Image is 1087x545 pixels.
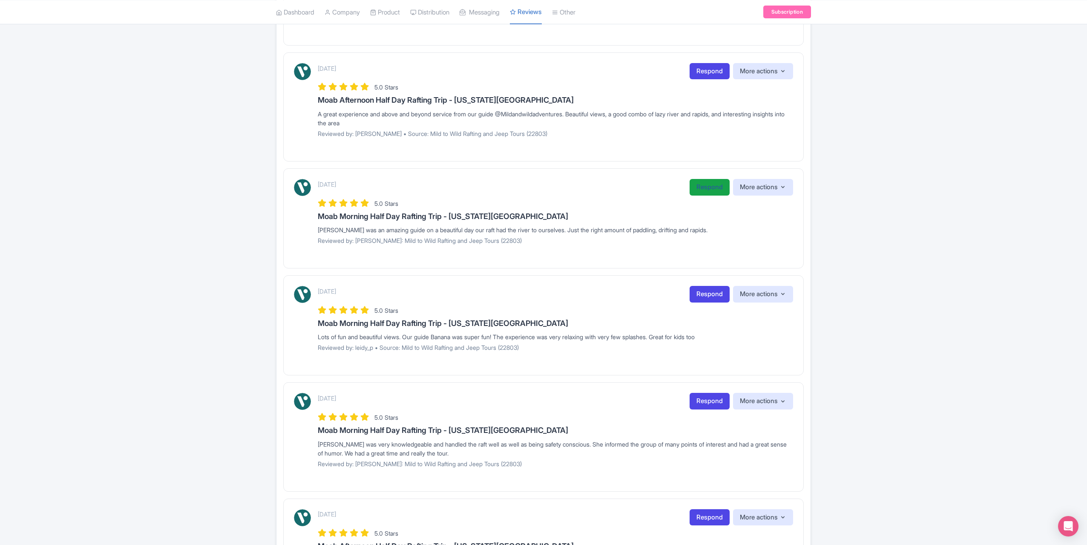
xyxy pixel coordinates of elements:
[733,286,793,303] button: More actions
[370,0,400,24] a: Product
[318,236,793,245] p: Reviewed by: [PERSON_NAME]: Mild to Wild Rafting and Jeep Tours (22803)
[690,63,730,80] a: Respond
[294,393,311,410] img: Viator Logo
[318,110,793,127] div: A great experience and above and beyond service from our guide @Mildandwildadventures. Beautiful ...
[374,530,398,537] span: 5.0 Stars
[318,319,793,328] h3: Moab Morning Half Day Rafting Trip - [US_STATE][GEOGRAPHIC_DATA]
[690,393,730,409] a: Respond
[410,0,449,24] a: Distribution
[318,64,336,73] p: [DATE]
[690,286,730,303] a: Respond
[374,307,398,314] span: 5.0 Stars
[374,200,398,207] span: 5.0 Stars
[294,63,311,80] img: Viator Logo
[733,509,793,526] button: More actions
[318,426,793,435] h3: Moab Morning Half Day Rafting Trip - [US_STATE][GEOGRAPHIC_DATA]
[318,510,336,519] p: [DATE]
[733,179,793,196] button: More actions
[763,6,811,18] a: Subscription
[1058,516,1078,536] div: Open Intercom Messenger
[733,63,793,80] button: More actions
[690,509,730,526] a: Respond
[374,414,398,421] span: 5.0 Stars
[325,0,360,24] a: Company
[276,0,314,24] a: Dashboard
[294,509,311,526] img: Viator Logo
[318,287,336,296] p: [DATE]
[318,440,793,458] div: [PERSON_NAME] was very knowledgeable and handled the raft well as well as being safety conscious....
[374,84,398,91] span: 5.0 Stars
[294,286,311,303] img: Viator Logo
[318,394,336,403] p: [DATE]
[318,96,793,104] h3: Moab Afternoon Half Day Rafting Trip - [US_STATE][GEOGRAPHIC_DATA]
[733,393,793,409] button: More actions
[552,0,575,24] a: Other
[318,332,793,341] div: Lots of fun and beautiful views. Our guide Banana was super fun! The experience was very relaxing...
[294,179,311,196] img: Viator Logo
[318,459,793,468] p: Reviewed by: [PERSON_NAME]: Mild to Wild Rafting and Jeep Tours (22803)
[460,0,500,24] a: Messaging
[318,343,793,352] p: Reviewed by: leidy_p • Source: Mild to Wild Rafting and Jeep Tours (22803)
[690,179,730,196] a: Respond
[318,225,793,234] div: [PERSON_NAME] was an amazing guide on a beautiful day our raft had the river to ourselves. Just t...
[318,129,793,138] p: Reviewed by: [PERSON_NAME] • Source: Mild to Wild Rafting and Jeep Tours (22803)
[318,212,793,221] h3: Moab Morning Half Day Rafting Trip - [US_STATE][GEOGRAPHIC_DATA]
[318,180,336,189] p: [DATE]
